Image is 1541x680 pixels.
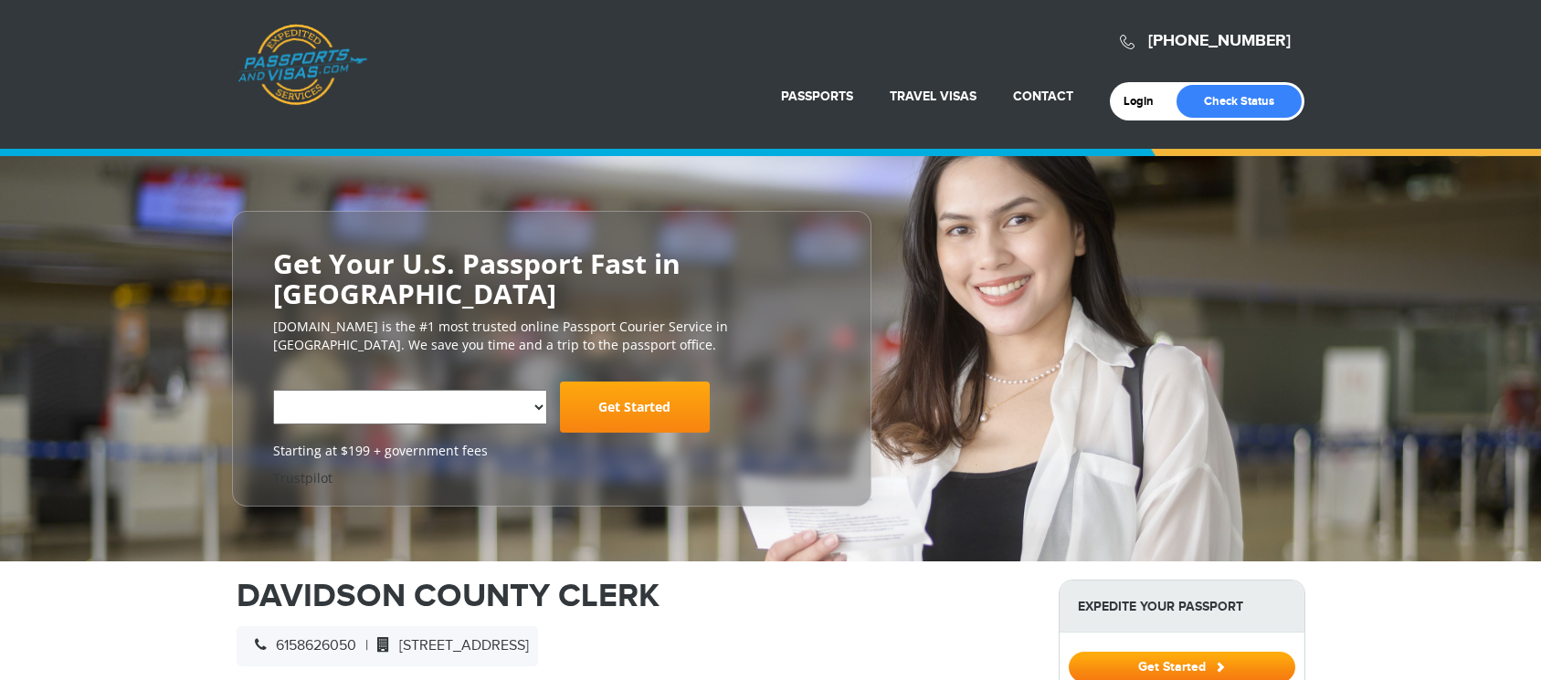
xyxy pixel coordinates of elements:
[1177,85,1302,118] a: Check Status
[273,469,332,486] a: Trustpilot
[1069,659,1295,674] a: Get Started
[246,637,356,654] span: 6158626050
[890,89,976,104] a: Travel Visas
[237,24,367,106] a: Passports & [DOMAIN_NAME]
[273,442,830,460] span: Starting at $199 + government fees
[237,580,1031,612] h1: DAVIDSON COUNTY CLERK
[273,318,830,354] p: [DOMAIN_NAME] is the #1 most trusted online Passport Courier Service in [GEOGRAPHIC_DATA]. We sav...
[237,626,538,666] div: |
[560,382,710,433] a: Get Started
[1124,94,1166,109] a: Login
[1013,89,1073,104] a: Contact
[1148,31,1291,51] a: [PHONE_NUMBER]
[368,637,529,654] span: [STREET_ADDRESS]
[273,248,830,309] h2: Get Your U.S. Passport Fast in [GEOGRAPHIC_DATA]
[781,89,853,104] a: Passports
[1060,581,1304,633] strong: Expedite Your Passport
